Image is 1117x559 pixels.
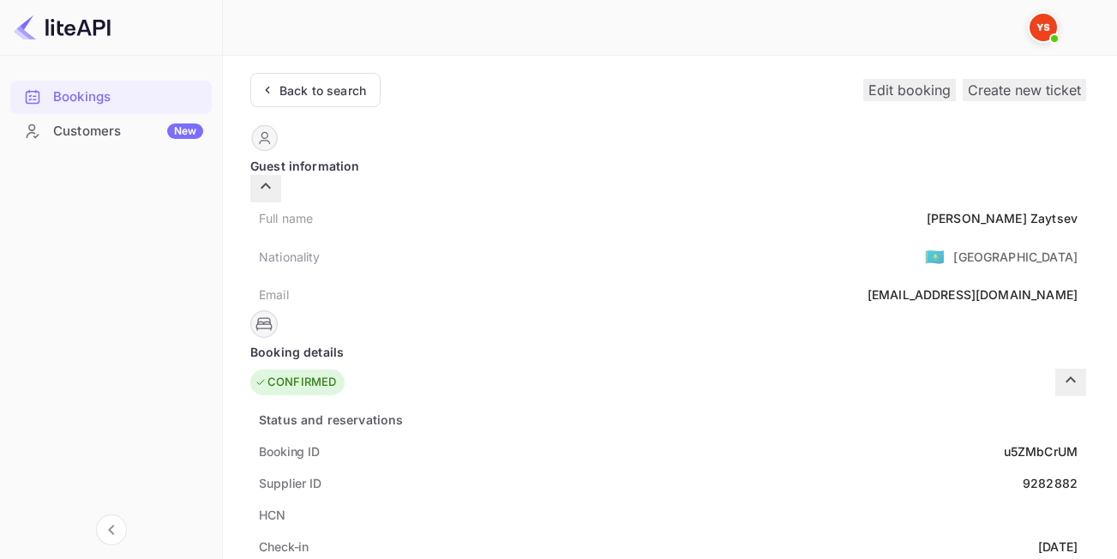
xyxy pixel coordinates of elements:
div: Customers [53,122,203,141]
div: [EMAIL_ADDRESS][DOMAIN_NAME] [868,286,1078,304]
div: Nationality [259,248,321,266]
div: Check-in [259,538,309,556]
button: Edit booking [863,79,956,101]
div: CONFIRMED [255,374,336,391]
div: Supplier ID [259,474,321,492]
div: Bookings [53,87,203,107]
div: Booking ID [259,442,320,460]
div: Full name [259,209,313,227]
div: 9282882 [1023,474,1078,492]
img: Yandex Support [1030,14,1057,41]
button: Collapse navigation [96,514,127,545]
a: Bookings [10,81,212,112]
div: [DATE] [1038,538,1078,556]
div: Status and reservations [259,411,403,429]
div: HCN [259,506,285,524]
div: Back to search [279,81,366,99]
span: United States [925,241,945,272]
div: Bookings [10,81,212,114]
div: u5ZMbCrUM [1004,442,1078,460]
div: Email [259,286,289,304]
div: [PERSON_NAME] Zaytsev [927,209,1078,227]
img: LiteAPI logo [14,14,111,41]
div: CustomersNew [10,115,212,148]
a: CustomersNew [10,115,212,147]
div: New [167,123,203,139]
button: Create new ticket [963,79,1086,101]
div: Guest information [250,157,1086,175]
div: [GEOGRAPHIC_DATA] [953,248,1078,266]
div: Booking details [250,343,1086,361]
